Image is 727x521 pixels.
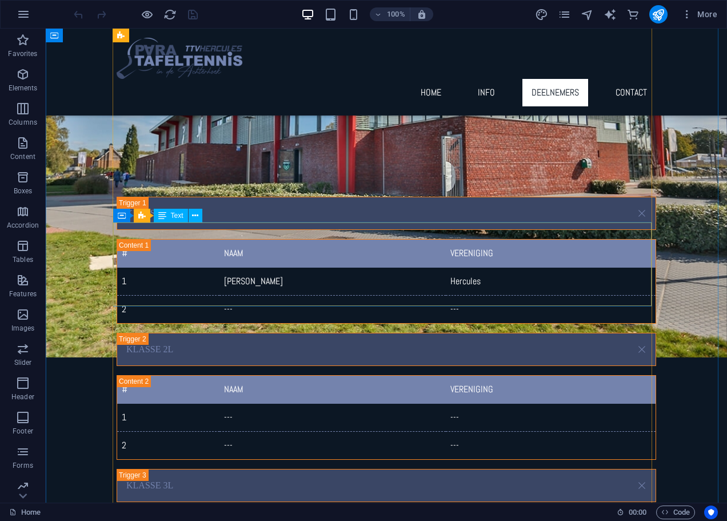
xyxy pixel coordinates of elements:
[7,221,39,230] p: Accordion
[10,152,35,161] p: Content
[14,358,32,367] p: Slider
[581,8,594,21] i: Navigator
[704,506,718,519] button: Usercentrics
[652,8,665,21] i: Publish
[163,7,177,21] button: reload
[387,7,405,21] h6: 100%
[656,506,695,519] button: Code
[417,9,427,19] i: On resize automatically adjust zoom level to fit chosen device.
[9,506,41,519] a: Click to cancel selection. Double-click to open Pages
[604,8,617,21] i: AI Writer
[163,8,177,21] i: Reload page
[617,506,647,519] h6: Session time
[661,506,690,519] span: Code
[637,508,638,516] span: :
[581,7,594,21] button: navigator
[8,49,37,58] p: Favorites
[11,392,34,401] p: Header
[9,83,38,93] p: Elements
[604,7,617,21] button: text_generator
[13,427,33,436] p: Footer
[626,7,640,21] button: commerce
[370,7,410,21] button: 100%
[629,506,646,519] span: 00 00
[558,7,572,21] button: pages
[681,9,717,20] span: More
[14,186,33,196] p: Boxes
[535,7,549,21] button: design
[140,7,154,21] button: Click here to leave preview mode and continue editing
[677,5,722,23] button: More
[9,289,37,299] p: Features
[171,212,183,219] span: Text
[649,5,668,23] button: publish
[535,8,548,21] i: Design (Ctrl+Alt+Y)
[9,118,37,127] p: Columns
[11,324,35,333] p: Images
[13,255,33,264] p: Tables
[13,461,33,470] p: Forms
[558,8,571,21] i: Pages (Ctrl+Alt+S)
